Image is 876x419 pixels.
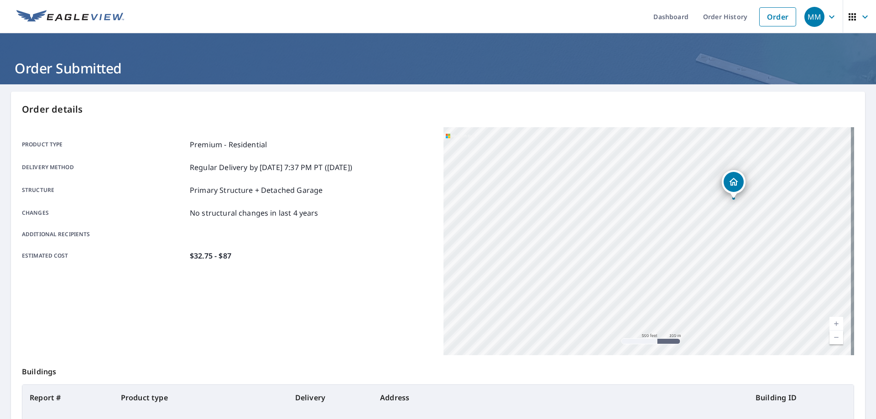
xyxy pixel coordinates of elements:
[22,230,186,238] p: Additional recipients
[190,185,323,196] p: Primary Structure + Detached Garage
[804,7,824,27] div: MM
[16,10,124,24] img: EV Logo
[22,207,186,218] p: Changes
[190,207,318,218] p: No structural changes in last 4 years
[22,385,114,410] th: Report #
[373,385,748,410] th: Address
[22,162,186,173] p: Delivery method
[22,185,186,196] p: Structure
[759,7,796,26] a: Order
[722,170,746,198] div: Dropped pin, building 1, Residential property, 12555 Metz Rd Sanger, TX 76266
[190,250,231,261] p: $32.75 - $87
[829,317,843,331] a: Current Level 16, Zoom In
[22,250,186,261] p: Estimated cost
[22,139,186,150] p: Product type
[190,139,267,150] p: Premium - Residential
[22,103,854,116] p: Order details
[190,162,352,173] p: Regular Delivery by [DATE] 7:37 PM PT ([DATE])
[22,355,854,384] p: Buildings
[11,59,865,78] h1: Order Submitted
[829,331,843,344] a: Current Level 16, Zoom Out
[288,385,373,410] th: Delivery
[748,385,854,410] th: Building ID
[114,385,288,410] th: Product type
